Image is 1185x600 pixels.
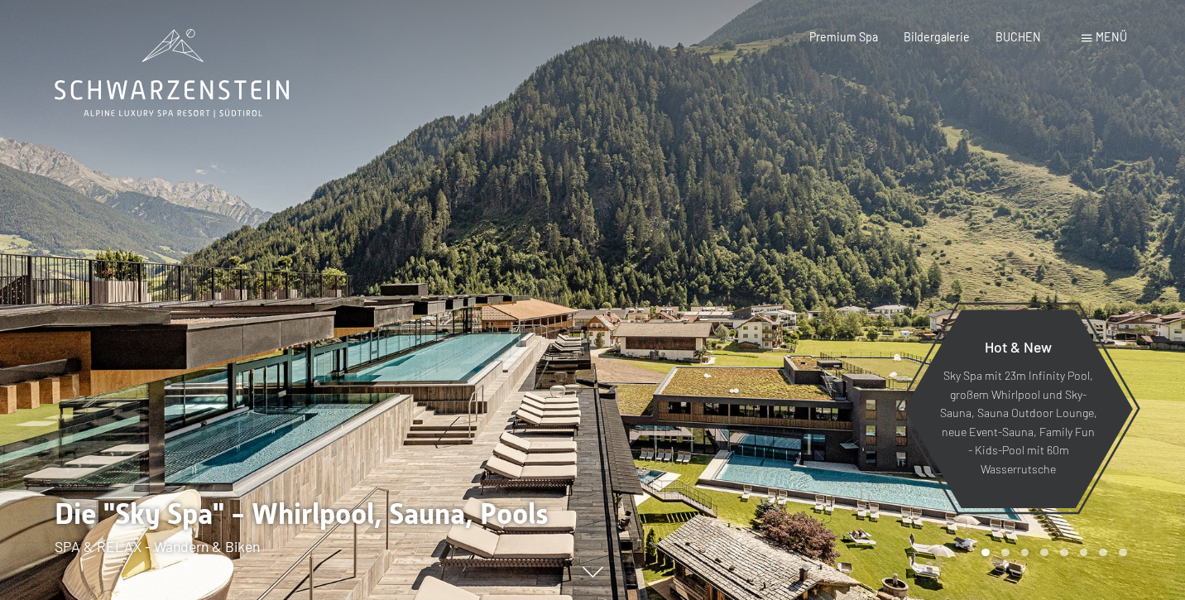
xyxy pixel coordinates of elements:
a: BUCHEN [995,30,1041,44]
p: Sky Spa mit 23m Infinity Pool, großem Whirlpool und Sky-Sauna, Sauna Outdoor Lounge, neue Event-S... [939,367,1097,479]
div: Carousel Page 7 [1099,549,1107,557]
div: Carousel Page 5 [1060,549,1068,557]
div: Carousel Page 4 [1040,549,1048,557]
div: Carousel Page 8 [1119,549,1127,557]
span: Hot & New [985,338,1052,356]
a: Premium Spa [809,30,878,44]
div: Carousel Page 1 (Current Slide) [981,549,990,557]
span: Menü [1096,30,1127,44]
div: Carousel Page 2 [1001,549,1010,557]
a: Bildergalerie [904,30,970,44]
a: Hot & New Sky Spa mit 23m Infinity Pool, großem Whirlpool und Sky-Sauna, Sauna Outdoor Lounge, ne... [903,309,1134,509]
div: Carousel Page 3 [1021,549,1029,557]
div: Carousel Pagination [976,549,1126,557]
div: Carousel Page 6 [1080,549,1088,557]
